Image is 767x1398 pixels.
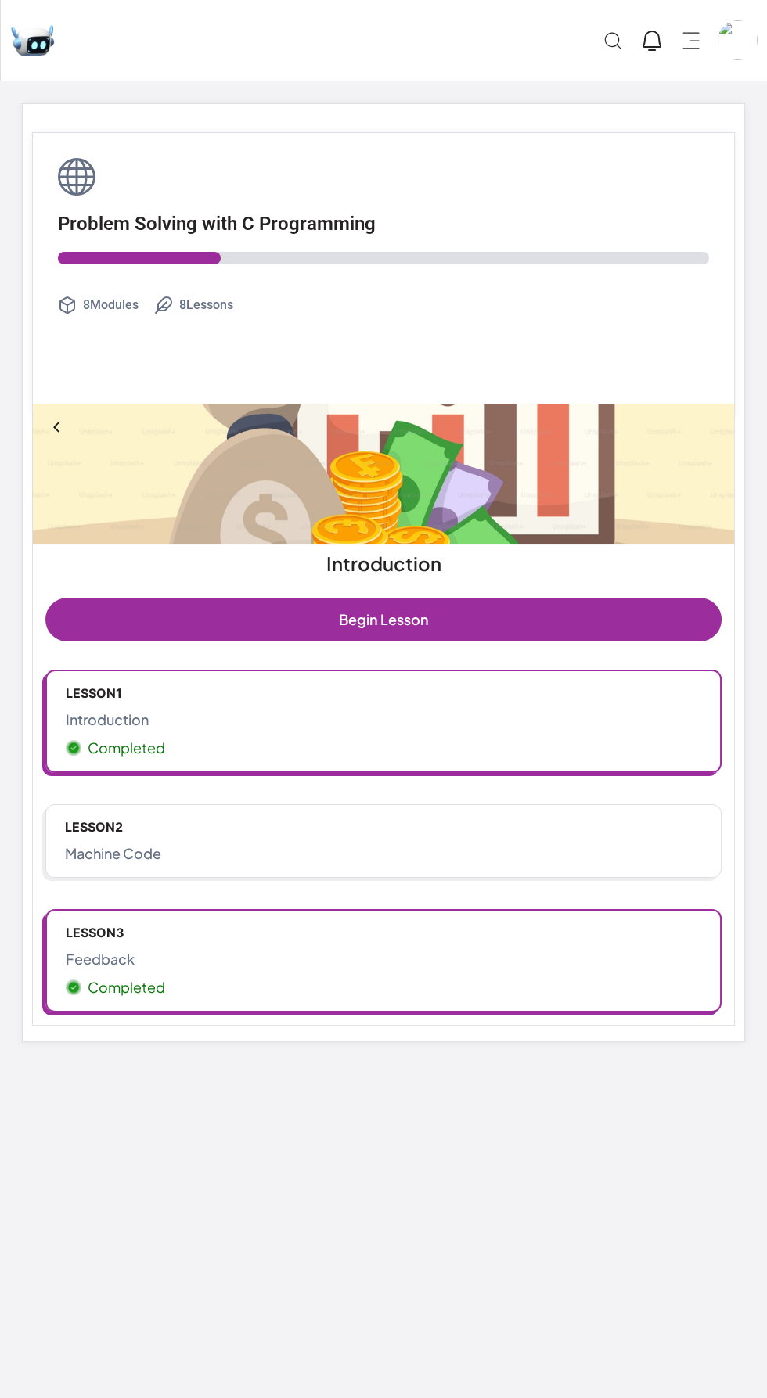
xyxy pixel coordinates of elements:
a: Lesson1IntroductionCompleted [45,670,722,773]
h2: Introduction [39,551,728,576]
p: Machine Code [65,843,702,864]
span: Completed [88,737,165,759]
p: Introduction [66,709,701,731]
p: Feedback [66,948,701,970]
a: Begin Lesson [45,598,722,641]
span: 8 Modules [83,296,139,314]
span: Completed [88,976,165,998]
a: Lesson3FeedbackCompleted [45,909,722,1012]
p: Lesson 3 [66,923,701,942]
a: Lesson2Machine Code [45,804,722,878]
span: 8 Lessons [179,296,233,314]
p: Lesson 1 [66,684,701,703]
p: Problem Solving with C Programming [58,211,709,236]
p: Lesson 2 [65,818,702,836]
